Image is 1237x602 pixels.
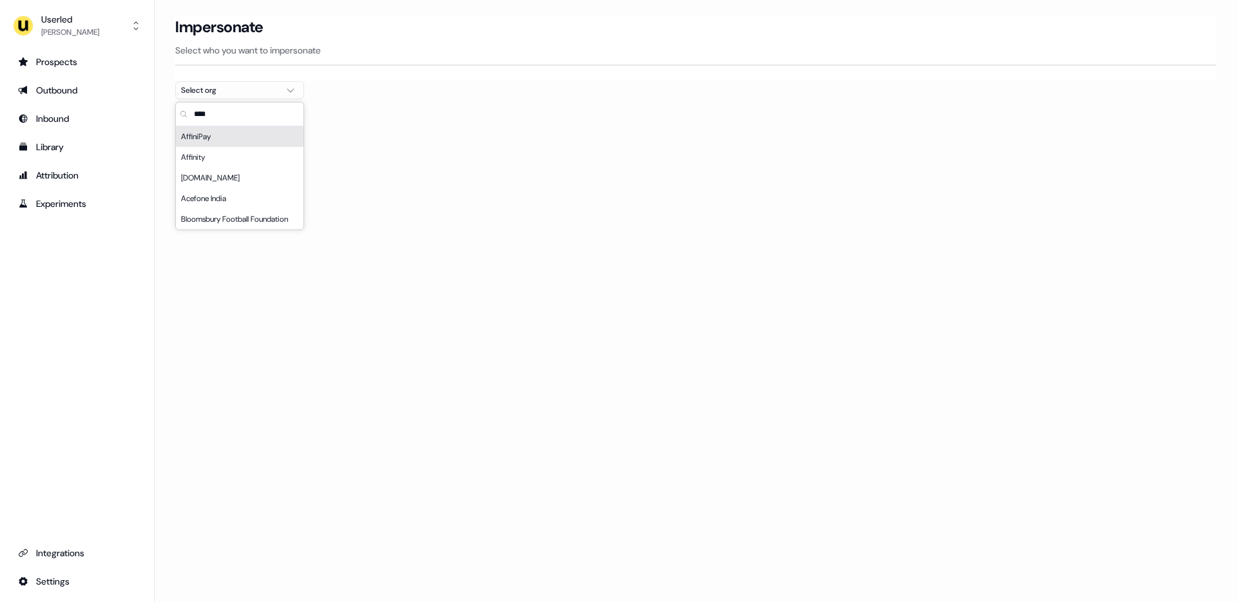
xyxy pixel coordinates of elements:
div: Affinity [176,147,303,168]
div: Outbound [18,84,136,97]
a: Go to attribution [10,165,144,186]
div: Settings [18,575,136,588]
a: Go to prospects [10,52,144,72]
div: Userled [41,13,99,26]
div: [DOMAIN_NAME] [176,168,303,188]
div: Acefone India [176,188,303,209]
a: Go to integrations [10,571,144,592]
a: Go to Inbound [10,108,144,129]
div: Bloomsbury Football Foundation [176,209,303,229]
div: Inbound [18,112,136,125]
button: Userled[PERSON_NAME] [10,10,144,41]
div: Library [18,141,136,153]
div: AffiniPay [176,126,303,147]
div: Integrations [18,547,136,559]
p: Select who you want to impersonate [175,44,1216,57]
div: Attribution [18,169,136,182]
div: Experiments [18,197,136,210]
div: Select org [181,84,278,97]
div: Prospects [18,55,136,68]
h3: Impersonate [175,17,264,37]
div: [PERSON_NAME] [41,26,99,39]
button: Select org [175,81,304,99]
div: Suggestions [176,126,303,229]
a: Go to integrations [10,543,144,563]
a: Go to templates [10,137,144,157]
a: Go to experiments [10,193,144,214]
a: Go to outbound experience [10,80,144,101]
